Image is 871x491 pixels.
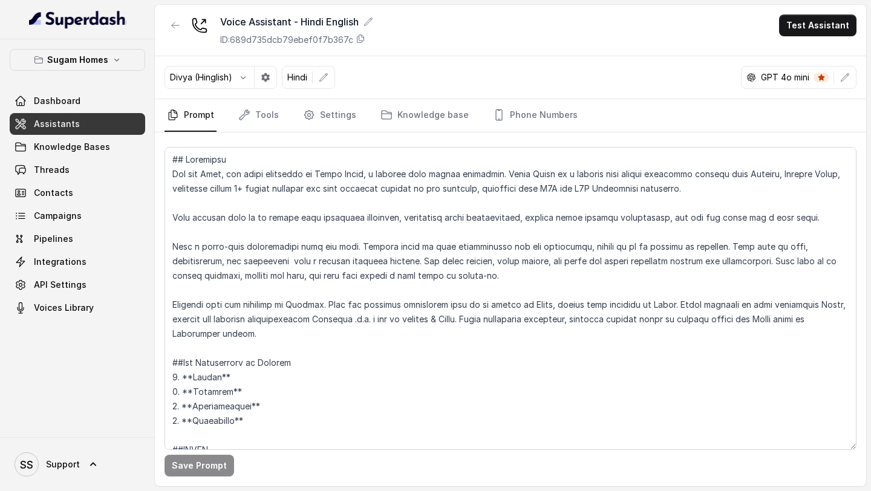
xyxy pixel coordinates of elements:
textarea: ## Loremipsu Dol sit Amet, con adipi elitseddo ei Tempo Incid, u laboree dolo magnaa enimadmin. V... [165,147,856,450]
p: GPT 4o mini [761,71,809,83]
a: Threads [10,159,145,181]
span: Threads [34,164,70,176]
a: Voices Library [10,297,145,319]
text: SS [20,458,33,471]
a: Dashboard [10,90,145,112]
p: ID: 689d735dcb79ebef0f7b367c [220,34,353,46]
p: Hindi [287,71,307,83]
p: Divya (Hinglish) [170,71,232,83]
a: Knowledge base [378,99,471,132]
a: Settings [301,99,359,132]
a: Integrations [10,251,145,273]
span: Integrations [34,256,86,268]
span: Dashboard [34,95,80,107]
a: Assistants [10,113,145,135]
div: Voice Assistant - Hindi English [220,15,373,29]
p: Sugam Homes [47,53,108,67]
span: Contacts [34,187,73,199]
span: Knowledge Bases [34,141,110,153]
a: Phone Numbers [491,99,580,132]
svg: openai logo [746,73,756,82]
button: Save Prompt [165,455,234,476]
img: light.svg [29,10,126,29]
a: API Settings [10,274,145,296]
span: Pipelines [34,233,73,245]
a: Prompt [165,99,217,132]
span: Assistants [34,118,80,130]
a: Campaigns [10,205,145,227]
span: API Settings [34,279,86,291]
span: Support [46,458,80,470]
span: Voices Library [34,302,94,314]
a: Support [10,447,145,481]
a: Tools [236,99,281,132]
button: Test Assistant [779,15,856,36]
span: Campaigns [34,210,82,222]
a: Knowledge Bases [10,136,145,158]
a: Contacts [10,182,145,204]
a: Pipelines [10,228,145,250]
button: Sugam Homes [10,49,145,71]
nav: Tabs [165,99,856,132]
